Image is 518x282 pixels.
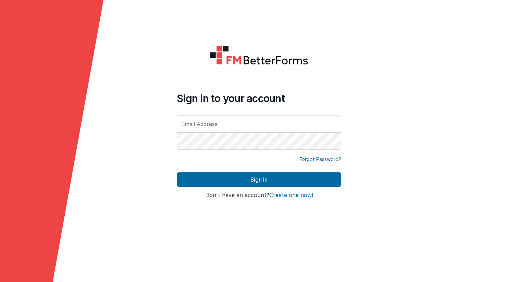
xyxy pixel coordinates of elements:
[177,172,341,187] button: Sign In
[269,192,313,198] button: Create one now!
[177,192,341,198] h4: Don't have an account?
[299,156,341,163] a: Forgot Password?
[177,92,341,105] h4: Sign in to your account
[177,115,341,133] input: Email Address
